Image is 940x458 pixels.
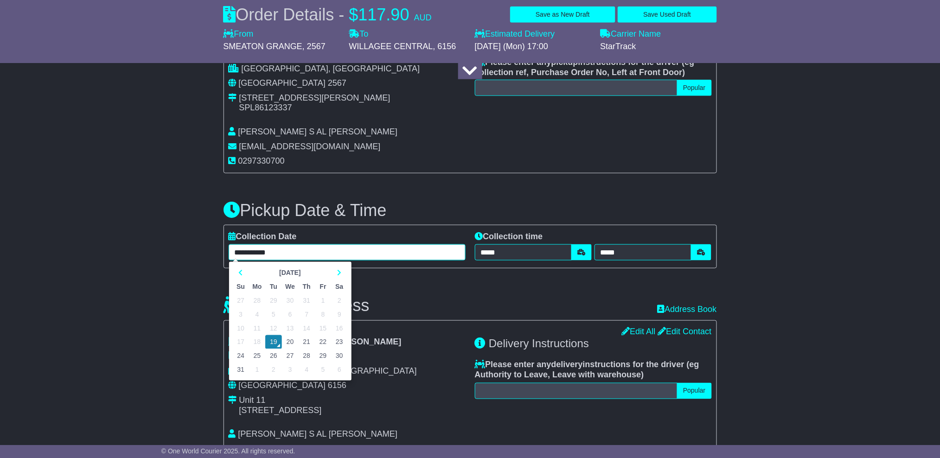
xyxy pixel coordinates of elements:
[349,29,369,39] label: To
[233,293,249,307] td: 27
[302,42,326,51] span: , 2567
[249,266,331,280] th: Select Month
[239,445,381,454] span: [EMAIL_ADDRESS][DOMAIN_NAME]
[238,127,397,136] span: [PERSON_NAME] S AL [PERSON_NAME]
[299,293,315,307] td: 31
[249,349,266,363] td: 25
[239,78,326,88] span: [GEOGRAPHIC_DATA]
[601,42,717,52] div: StarTrack
[315,363,331,377] td: 5
[299,363,315,377] td: 4
[349,5,358,24] span: $
[331,280,347,293] th: Sa
[265,321,281,335] td: 12
[282,280,299,293] th: We
[475,42,591,52] div: [DATE] (Mon) 17:00
[249,293,266,307] td: 28
[331,307,347,321] td: 9
[233,321,249,335] td: 10
[331,349,347,363] td: 30
[475,29,591,39] label: Estimated Delivery
[315,280,331,293] th: Fr
[161,447,295,455] span: © One World Courier 2025. All rights reserved.
[621,327,655,337] a: Edit All
[677,383,711,399] button: Popular
[299,335,315,349] td: 21
[239,381,326,390] span: [GEOGRAPHIC_DATA]
[328,381,346,390] span: 6156
[328,78,346,88] span: 2567
[433,42,456,51] span: , 6156
[658,327,711,337] a: Edit Contact
[475,360,712,380] label: Please enter any instructions for the driver ( )
[249,335,266,349] td: 18
[475,360,699,380] span: eg Authority to Leave, Leave with warehouse
[238,430,397,439] span: [PERSON_NAME] S AL [PERSON_NAME]
[224,42,302,51] span: SMEATON GRANGE
[331,321,347,335] td: 16
[229,232,297,242] label: Collection Date
[510,6,615,23] button: Save as New Draft
[239,93,390,103] div: [STREET_ADDRESS][PERSON_NAME]
[224,29,254,39] label: From
[315,321,331,335] td: 15
[414,13,432,22] span: AUD
[265,335,281,349] td: 19
[239,406,322,416] div: [STREET_ADDRESS]
[489,337,589,350] span: Delivery Instructions
[242,367,417,376] span: WILLAGEE CENTRAL, [GEOGRAPHIC_DATA]
[331,335,347,349] td: 23
[239,396,322,406] div: Unit 11
[224,201,717,220] h3: Pickup Date & Time
[349,42,433,51] span: WILLAGEE CENTRAL
[282,349,299,363] td: 27
[224,5,432,25] div: Order Details -
[282,321,299,335] td: 13
[551,360,583,369] span: delivery
[224,296,370,315] h3: Delivery Address
[239,103,390,113] div: SPL86123337
[282,293,299,307] td: 30
[265,307,281,321] td: 5
[249,307,266,321] td: 4
[601,29,661,39] label: Carrier Name
[239,142,381,151] span: [EMAIL_ADDRESS][DOMAIN_NAME]
[657,305,716,314] a: Address Book
[233,363,249,377] td: 31
[331,363,347,377] td: 6
[315,293,331,307] td: 1
[282,363,299,377] td: 3
[265,280,281,293] th: Tu
[315,349,331,363] td: 29
[265,349,281,363] td: 26
[282,307,299,321] td: 6
[238,156,285,165] span: 0297330700
[265,293,281,307] td: 29
[233,349,249,363] td: 24
[299,280,315,293] th: Th
[358,5,409,24] span: 117.90
[475,232,543,242] label: Collection time
[265,363,281,377] td: 2
[299,321,315,335] td: 14
[315,307,331,321] td: 8
[249,280,266,293] th: Mo
[299,307,315,321] td: 7
[233,307,249,321] td: 3
[299,349,315,363] td: 28
[618,6,716,23] button: Save Used Draft
[249,321,266,335] td: 11
[233,280,249,293] th: Su
[233,335,249,349] td: 17
[315,335,331,349] td: 22
[331,293,347,307] td: 2
[282,335,299,349] td: 20
[249,363,266,377] td: 1
[677,80,711,96] button: Popular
